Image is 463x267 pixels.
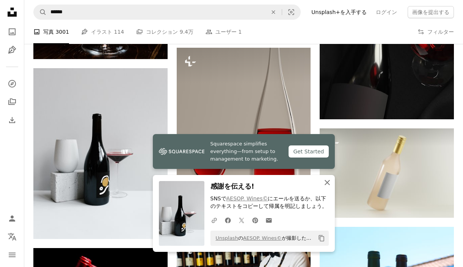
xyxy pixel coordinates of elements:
h3: 感謝を伝える! [210,181,329,192]
img: file-1747939142011-51e5cc87e3c9 [159,146,204,157]
span: 9.4万 [180,28,193,36]
a: Facebookでシェアする [221,212,235,228]
button: 全てクリア [265,5,282,19]
div: Get Started [289,145,328,158]
a: Pinterestでシェアする [248,212,262,228]
a: 探す [5,76,20,91]
button: 画像を提出する [408,6,454,18]
a: Eメールでシェアする [262,212,276,228]
a: ワイングラスの横の黒ワインボトル [33,150,168,157]
button: 言語 [5,229,20,244]
form: サイト内でビジュアルを探す [33,5,301,20]
button: メニュー [5,247,20,262]
img: ワインのボトルの横にある赤ワインのグラス [177,48,311,226]
span: 1 [238,28,242,36]
a: Squarespace simplifies everything—from setup to management to marketing.Get Started [153,134,335,169]
a: ログイン [371,6,402,18]
a: ゴールドキャップ付きワインのボトル [320,170,454,176]
a: コレクション [5,94,20,109]
img: ワイングラスの横の黒ワインボトル [33,68,168,239]
a: 写真 [5,24,20,39]
a: ワインのボトルの横にある赤ワインのグラス [177,133,311,140]
button: クリップボードにコピーする [315,232,328,245]
button: Unsplashで検索する [34,5,47,19]
button: ビジュアル検索 [282,5,300,19]
a: ログイン / 登録する [5,211,20,226]
a: Twitterでシェアする [235,212,248,228]
a: Unsplash [216,235,238,241]
span: Squarespace simplifies everything—from setup to management to marketing. [210,140,283,163]
a: AESOP. Wines© [226,195,268,201]
a: AESOP. Wines© [243,235,282,241]
a: コレクション 9.4万 [136,20,193,44]
a: Unsplash+を入手する [307,6,371,18]
a: イラスト [5,42,20,58]
img: ゴールドキャップ付きワインのボトル [320,128,454,218]
a: ユーザー 1 [206,20,242,44]
a: ホーム — Unsplash [5,5,20,21]
a: ダウンロード履歴 [5,112,20,128]
button: フィルター [417,20,454,44]
span: の が撮影した写真 [212,232,315,244]
p: SNSで にエールを送るか、以下のテキストをコピーして帰属を明記しましょう。 [210,195,329,210]
span: 114 [114,28,124,36]
a: イラスト 114 [81,20,124,44]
